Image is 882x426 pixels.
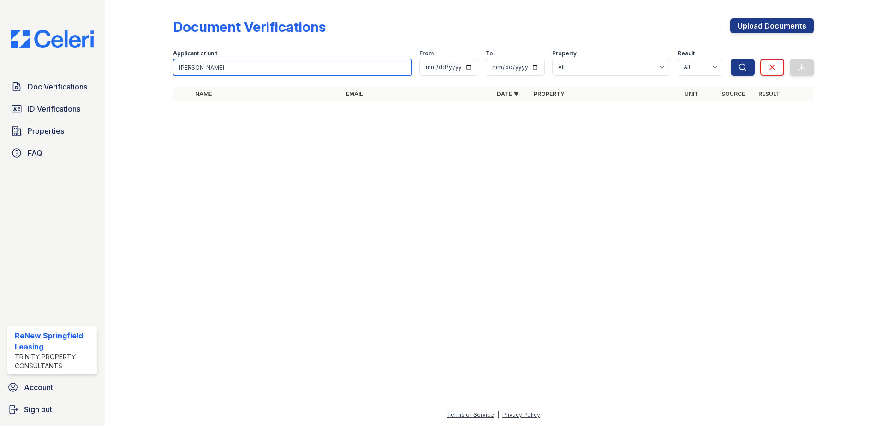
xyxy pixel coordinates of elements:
[24,404,52,415] span: Sign out
[4,378,101,396] a: Account
[7,122,97,140] a: Properties
[7,144,97,162] a: FAQ
[534,90,565,97] a: Property
[195,90,212,97] a: Name
[4,30,101,48] img: CE_Logo_Blue-a8612792a0a2168367f1c8372b55b34899dd931a85d93a1a3d3e32e68fde9ad4.png
[502,411,540,418] a: Privacy Policy
[173,18,326,35] div: Document Verifications
[758,90,780,97] a: Result
[28,103,80,114] span: ID Verifications
[497,411,499,418] div: |
[15,330,94,352] div: ReNew Springfield Leasing
[24,382,53,393] span: Account
[486,50,493,57] label: To
[346,90,363,97] a: Email
[4,400,101,419] a: Sign out
[678,50,695,57] label: Result
[721,90,745,97] a: Source
[28,125,64,136] span: Properties
[447,411,494,418] a: Terms of Service
[730,18,814,33] a: Upload Documents
[173,50,217,57] label: Applicant or unit
[28,148,42,159] span: FAQ
[419,50,434,57] label: From
[685,90,698,97] a: Unit
[497,90,519,97] a: Date ▼
[173,59,412,76] input: Search by name, email, or unit number
[28,81,87,92] span: Doc Verifications
[7,100,97,118] a: ID Verifications
[552,50,577,57] label: Property
[7,77,97,96] a: Doc Verifications
[15,352,94,371] div: Trinity Property Consultants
